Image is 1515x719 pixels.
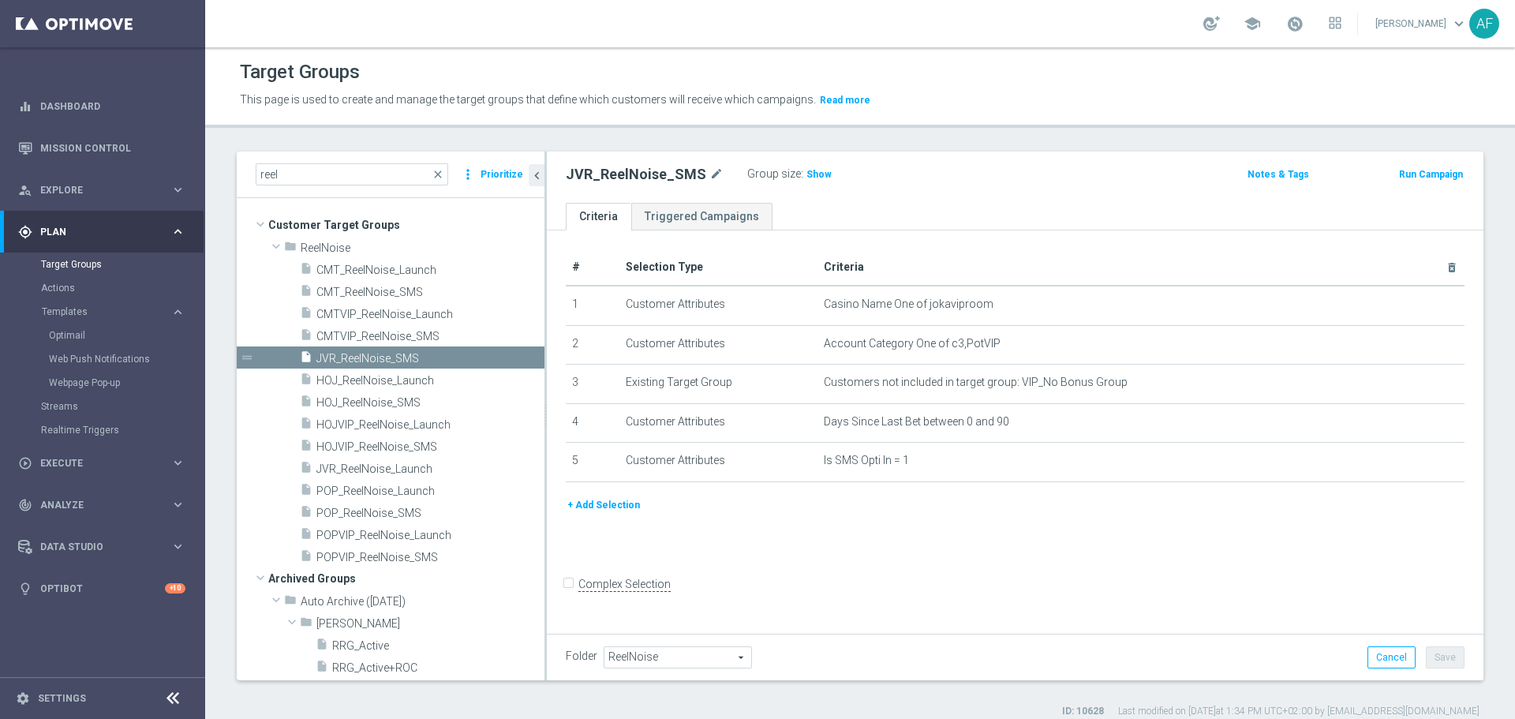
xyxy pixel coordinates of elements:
[17,142,186,155] div: Mission Control
[18,225,32,239] i: gps_fixed
[268,214,544,236] span: Customer Target Groups
[300,461,312,479] i: insert_drive_file
[300,262,312,280] i: insert_drive_file
[1469,9,1499,39] div: AF
[316,617,544,631] span: Reel Roger
[49,347,204,371] div: Web Push Notifications
[566,650,597,663] label: Folder
[1062,705,1104,718] label: ID: 10628
[1118,705,1479,718] label: Last modified on [DATE] at 1:34 PM UTC+02:00 by [EMAIL_ADDRESS][DOMAIN_NAME]
[316,485,544,498] span: POP_ReelNoise_Launch
[432,168,444,181] span: close
[529,164,544,186] button: chevron_left
[256,163,448,185] input: Quick find group or folder
[300,328,312,346] i: insert_drive_file
[18,99,32,114] i: equalizer
[301,242,544,255] span: ReelNoise
[40,500,170,510] span: Analyze
[17,226,186,238] button: gps_fixed Plan keyboard_arrow_right
[18,540,170,554] div: Data Studio
[18,225,170,239] div: Plan
[566,286,619,325] td: 1
[619,325,817,365] td: Customer Attributes
[1450,15,1468,32] span: keyboard_arrow_down
[165,583,185,594] div: +10
[566,165,706,184] h2: JVR_ReelNoise_SMS
[40,185,170,195] span: Explore
[284,594,297,612] i: folder
[316,529,544,542] span: POPVIP_ReelNoise_Launch
[316,551,544,564] span: POPVIP_ReelNoise_SMS
[1426,646,1464,668] button: Save
[18,498,170,512] div: Analyze
[17,582,186,595] button: lightbulb Optibot +10
[41,424,164,436] a: Realtime Triggers
[17,457,186,470] div: play_circle_outline Execute keyboard_arrow_right
[300,284,312,302] i: insert_drive_file
[40,227,170,237] span: Plan
[316,660,328,678] i: insert_drive_file
[619,403,817,443] td: Customer Attributes
[619,365,817,404] td: Existing Target Group
[1367,646,1416,668] button: Cancel
[631,203,772,230] a: Triggered Campaigns
[801,167,803,181] label: :
[709,165,724,184] i: mode_edit
[40,567,165,609] a: Optibot
[316,286,544,299] span: CMT_ReelNoise_SMS
[316,330,544,343] span: CMTVIP_ReelNoise_SMS
[49,329,164,342] a: Optimail
[300,483,312,501] i: insert_drive_file
[300,616,312,634] i: folder
[316,440,544,454] span: HOJVIP_ReelNoise_SMS
[18,85,185,127] div: Dashboard
[1397,166,1464,183] button: Run Campaign
[41,305,186,318] button: Templates keyboard_arrow_right
[41,282,164,294] a: Actions
[619,249,817,286] th: Selection Type
[41,400,164,413] a: Streams
[41,300,204,395] div: Templates
[240,61,360,84] h1: Target Groups
[1246,166,1311,183] button: Notes & Tags
[41,253,204,276] div: Target Groups
[49,353,164,365] a: Web Push Notifications
[18,183,170,197] div: Explore
[619,443,817,482] td: Customer Attributes
[806,169,832,180] span: Show
[17,184,186,197] div: person_search Explore keyboard_arrow_right
[316,638,328,656] i: insert_drive_file
[578,577,671,592] label: Complex Selection
[17,541,186,553] button: Data Studio keyboard_arrow_right
[316,352,544,365] span: JVR_ReelNoise_SMS
[18,582,32,596] i: lightbulb
[566,365,619,404] td: 3
[18,183,32,197] i: person_search
[316,374,544,388] span: HOJ_ReelNoise_Launch
[300,549,312,567] i: insert_drive_file
[824,337,1001,350] span: Account Category One of c3,PotVIP
[301,595,544,609] span: Auto Archive (2023-11-21)
[38,694,86,703] a: Settings
[619,286,817,325] td: Customer Attributes
[49,371,204,395] div: Webpage Pop-up
[42,307,170,316] div: Templates
[824,260,864,273] span: Criteria
[300,505,312,523] i: insert_drive_file
[170,182,185,197] i: keyboard_arrow_right
[49,376,164,389] a: Webpage Pop-up
[566,496,642,514] button: + Add Selection
[300,417,312,435] i: insert_drive_file
[300,439,312,457] i: insert_drive_file
[17,100,186,113] button: equalizer Dashboard
[316,264,544,277] span: CMT_ReelNoise_Launch
[566,403,619,443] td: 4
[332,661,544,675] span: RRG_Active&#x2B;ROC
[41,395,204,418] div: Streams
[170,305,185,320] i: keyboard_arrow_right
[300,395,312,413] i: insert_drive_file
